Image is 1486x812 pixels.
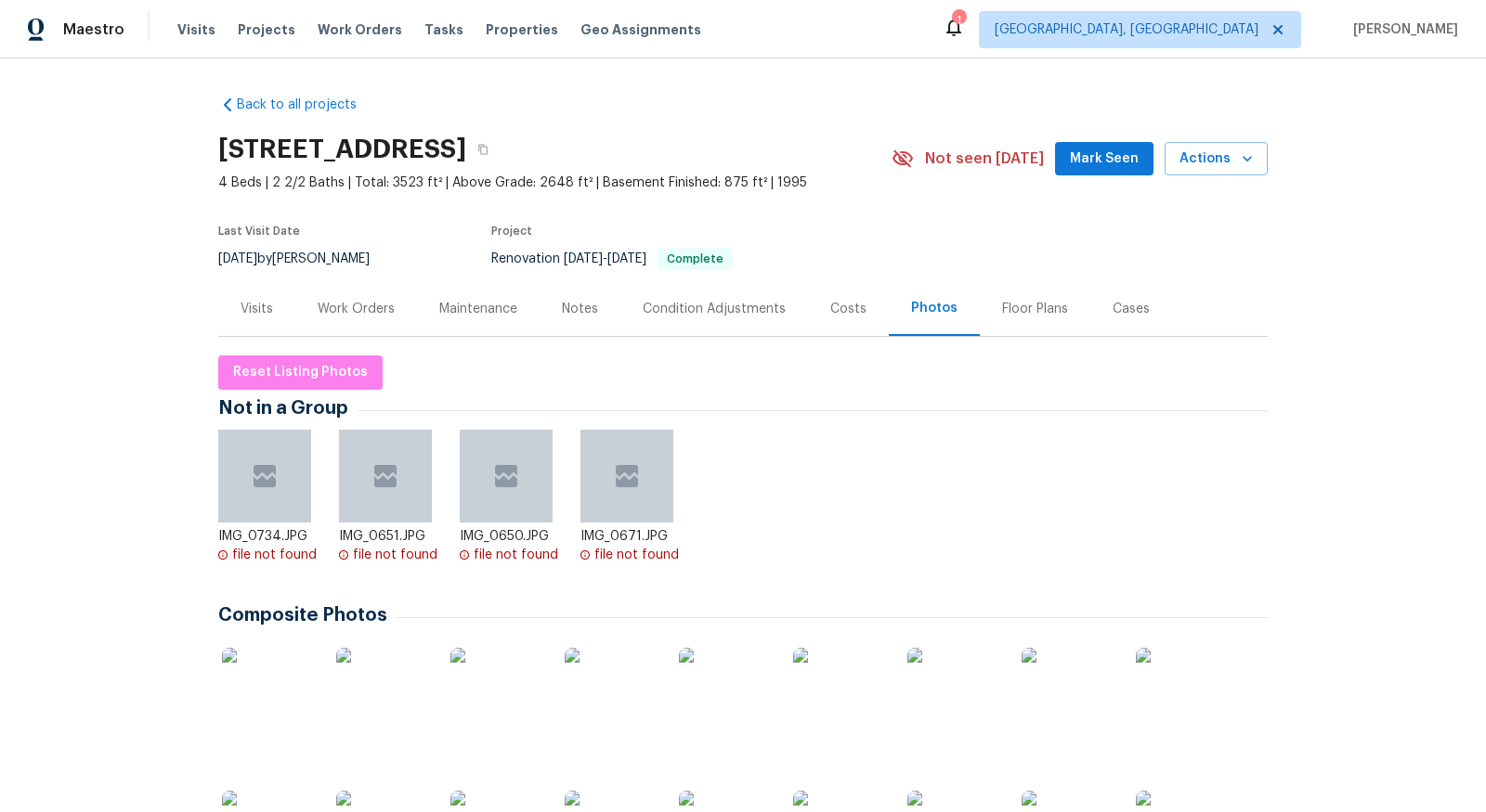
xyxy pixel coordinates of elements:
[1346,20,1458,39] span: [PERSON_NAME]
[1113,300,1150,318] div: Cases
[241,300,273,318] div: Visits
[1180,148,1253,171] span: Actions
[830,300,867,318] div: Costs
[643,300,786,318] div: Condition Adjustments
[218,355,383,390] button: Reset Listing Photos
[63,20,124,39] span: Maestro
[218,606,397,625] span: Composite Photos
[911,299,958,317] div: Photos
[1070,148,1139,171] span: Mark Seen
[474,546,558,564] div: file not found
[218,252,257,265] span: [DATE]
[564,252,603,265] span: [DATE]
[218,140,466,159] h2: [STREET_ADDRESS]
[594,546,679,564] div: file not found
[659,253,731,264] span: Complete
[580,20,701,39] span: Geo Assignments
[218,96,397,114] a: Back to all projects
[177,20,215,39] span: Visits
[218,527,325,546] div: IMG_0734.JPG
[1002,300,1068,318] div: Floor Plans
[564,252,646,265] span: -
[218,226,300,237] span: Last Visit Date
[318,300,395,318] div: Work Orders
[218,174,892,192] span: 4 Beds | 2 2/2 Baths | Total: 3523 ft² | Above Grade: 2648 ft² | Basement Finished: 875 ft² | 1995
[491,226,532,237] span: Project
[952,11,965,30] div: 1
[466,133,500,166] button: Copy Address
[995,20,1258,39] span: [GEOGRAPHIC_DATA], [GEOGRAPHIC_DATA]
[1165,142,1268,176] button: Actions
[491,252,733,265] span: Renovation
[607,252,646,265] span: [DATE]
[562,300,598,318] div: Notes
[580,527,687,546] div: IMG_0671.JPG
[486,20,558,39] span: Properties
[238,20,295,39] span: Projects
[218,248,392,270] div: by [PERSON_NAME]
[318,20,402,39] span: Work Orders
[232,546,317,564] div: file not found
[925,149,1044,168] span: Not seen [DATE]
[424,23,463,36] span: Tasks
[1055,142,1154,176] button: Mark Seen
[218,399,358,418] span: Not in a Group
[233,361,368,384] span: Reset Listing Photos
[439,300,517,318] div: Maintenance
[339,527,446,546] div: IMG_0651.JPG
[353,546,437,564] div: file not found
[460,527,567,546] div: IMG_0650.JPG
